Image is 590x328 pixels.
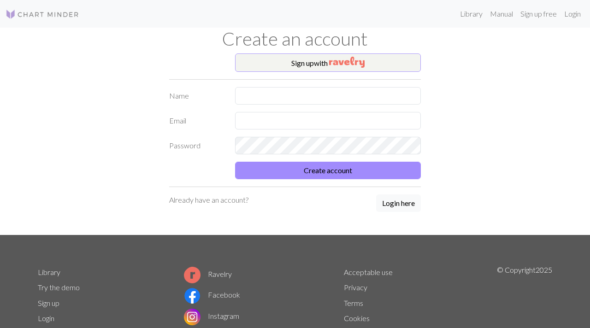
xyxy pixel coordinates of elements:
[456,5,486,23] a: Library
[38,299,59,307] a: Sign up
[344,268,393,276] a: Acceptable use
[235,162,421,179] button: Create account
[164,87,230,105] label: Name
[517,5,560,23] a: Sign up free
[32,28,558,50] h1: Create an account
[376,194,421,213] a: Login here
[184,287,201,304] img: Facebook logo
[486,5,517,23] a: Manual
[38,268,60,276] a: Library
[164,137,230,154] label: Password
[184,309,201,325] img: Instagram logo
[329,57,365,68] img: Ravelry
[184,311,239,320] a: Instagram
[184,269,232,278] a: Ravelry
[184,267,201,283] img: Ravelry logo
[344,314,370,322] a: Cookies
[38,283,80,292] a: Try the demo
[235,53,421,72] button: Sign upwith
[560,5,584,23] a: Login
[344,299,363,307] a: Terms
[38,314,54,322] a: Login
[6,9,79,20] img: Logo
[169,194,248,205] p: Already have an account?
[344,283,367,292] a: Privacy
[376,194,421,212] button: Login here
[184,290,240,299] a: Facebook
[164,112,230,129] label: Email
